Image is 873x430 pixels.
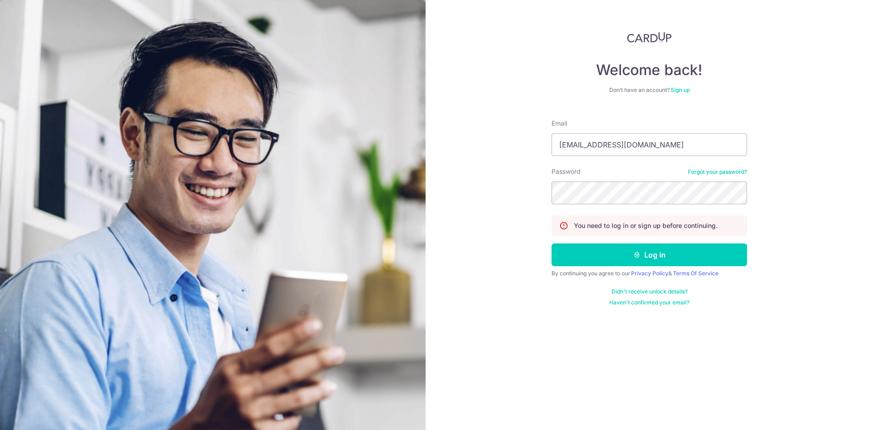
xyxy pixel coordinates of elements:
div: By continuing you agree to our & [552,270,747,277]
a: Privacy Policy [631,270,668,277]
a: Forgot your password? [688,168,747,176]
label: Email [552,119,567,128]
a: Haven't confirmed your email? [609,299,689,306]
p: You need to log in or sign up before continuing. [574,221,717,230]
input: Enter your Email [552,133,747,156]
button: Log in [552,243,747,266]
a: Sign up [671,86,690,93]
div: Don’t have an account? [552,86,747,94]
h4: Welcome back! [552,61,747,79]
a: Terms Of Service [673,270,718,277]
img: CardUp Logo [627,32,672,43]
a: Didn't receive unlock details? [612,288,687,295]
label: Password [552,167,581,176]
